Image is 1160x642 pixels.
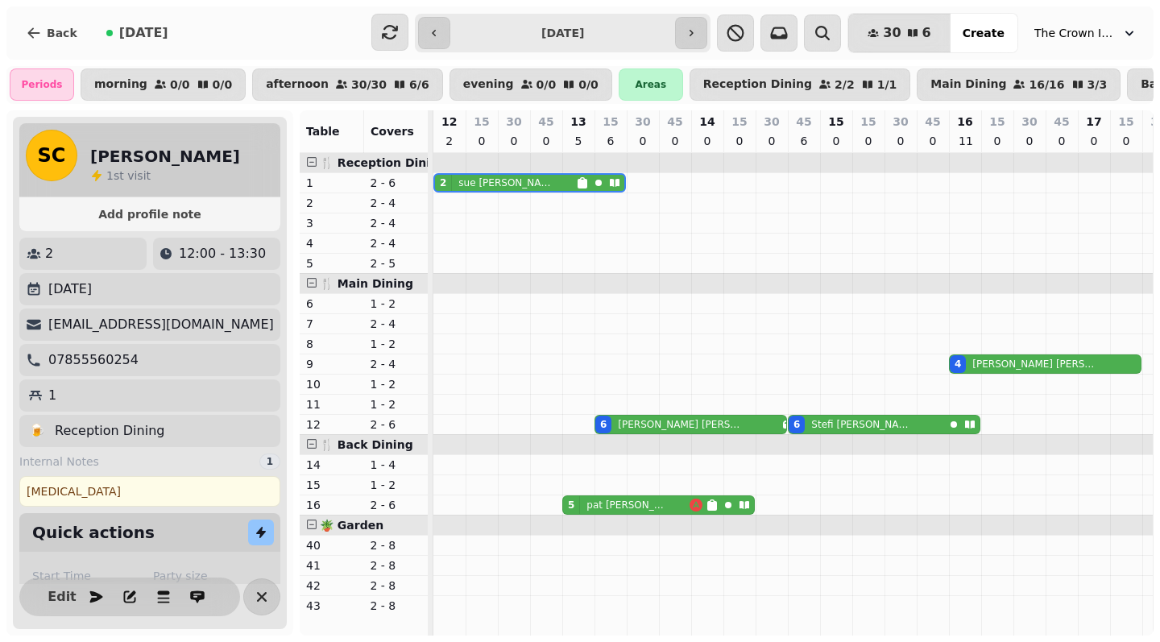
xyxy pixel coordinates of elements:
[266,78,329,91] p: afternoon
[371,416,422,433] p: 2 - 6
[153,568,267,584] label: Party size
[32,521,155,544] h2: Quick actions
[578,79,599,90] p: 0 / 0
[635,114,650,130] p: 30
[371,376,422,392] p: 1 - 2
[667,114,682,130] p: 45
[94,78,147,91] p: morning
[320,156,446,169] span: 🍴 Reception Dining
[441,114,457,130] p: 12
[93,14,181,52] button: [DATE]
[796,114,811,130] p: 45
[119,27,168,39] span: [DATE]
[955,358,961,371] div: 4
[618,418,742,431] p: [PERSON_NAME] [PERSON_NAME]
[572,133,585,149] p: 5
[1054,114,1069,130] p: 45
[506,114,521,130] p: 30
[1079,565,1160,642] iframe: Chat Widget
[46,581,78,613] button: Edit
[604,133,617,149] p: 6
[950,14,1017,52] button: Create
[371,195,422,211] p: 2 - 4
[371,255,422,271] p: 2 - 5
[409,79,429,90] p: 6 / 6
[1087,133,1100,149] p: 0
[371,175,422,191] p: 2 - 6
[1023,133,1036,149] p: 0
[507,133,520,149] p: 0
[443,133,456,149] p: 2
[55,421,164,441] p: Reception Dining
[540,133,553,149] p: 0
[371,557,422,574] p: 2 - 8
[828,114,843,130] p: 15
[306,376,358,392] p: 10
[48,315,274,334] p: [EMAIL_ADDRESS][DOMAIN_NAME]
[669,133,681,149] p: 0
[371,396,422,412] p: 1 - 2
[179,244,266,263] p: 12:00 - 13:30
[474,114,489,130] p: 15
[170,79,190,90] p: 0 / 0
[603,114,618,130] p: 15
[371,356,422,372] p: 2 - 4
[972,358,1096,371] p: [PERSON_NAME] [PERSON_NAME]
[894,133,907,149] p: 0
[371,296,422,312] p: 1 - 2
[371,316,422,332] p: 2 - 4
[306,497,358,513] p: 16
[922,27,931,39] span: 6
[351,79,387,90] p: 30 / 30
[690,68,910,101] button: Reception Dining2/21/1
[877,79,897,90] p: 1 / 1
[765,133,778,149] p: 0
[701,133,714,149] p: 0
[1034,25,1115,41] span: The Crown Inn
[830,133,843,149] p: 0
[47,27,77,39] span: Back
[1087,79,1108,90] p: 3 / 3
[848,14,950,52] button: 306
[440,176,446,189] div: 2
[306,175,358,191] p: 1
[1055,133,1068,149] p: 0
[252,68,443,101] button: afternoon30/306/6
[306,316,358,332] p: 7
[463,78,514,91] p: evening
[306,296,358,312] p: 6
[13,14,90,52] button: Back
[883,27,901,39] span: 30
[371,537,422,553] p: 2 - 8
[917,68,1121,101] button: Main Dining16/163/3
[811,418,913,431] p: Stefi [PERSON_NAME]
[32,568,147,584] label: Start Time
[48,350,139,370] p: 07855560254
[1029,79,1064,90] p: 16 / 16
[636,133,649,149] p: 0
[371,598,422,614] p: 2 - 8
[29,421,45,441] p: 🍺
[536,79,557,90] p: 0 / 0
[306,235,358,251] p: 4
[306,336,358,352] p: 8
[568,499,574,512] div: 5
[106,169,114,182] span: 1
[570,114,586,130] p: 13
[1086,114,1101,130] p: 17
[475,133,488,149] p: 0
[862,133,875,149] p: 0
[703,78,812,91] p: Reception Dining
[619,68,683,101] div: Areas
[957,114,972,130] p: 16
[306,557,358,574] p: 41
[306,537,358,553] p: 40
[306,477,358,493] p: 15
[306,598,358,614] p: 43
[38,146,66,165] span: SC
[45,244,53,263] p: 2
[114,169,127,182] span: st
[306,396,358,412] p: 11
[26,204,274,225] button: Add profile note
[213,79,233,90] p: 0 / 0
